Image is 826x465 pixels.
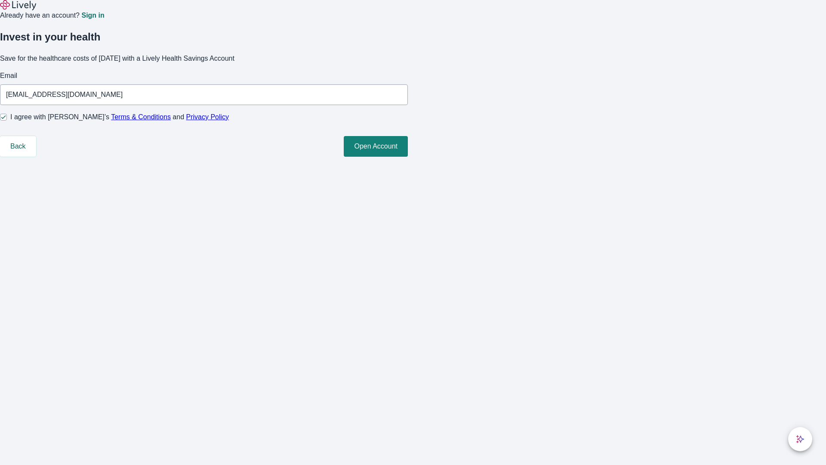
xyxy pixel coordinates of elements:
button: chat [788,427,812,451]
a: Terms & Conditions [111,113,171,121]
span: I agree with [PERSON_NAME]’s and [10,112,229,122]
svg: Lively AI Assistant [796,435,804,443]
button: Open Account [344,136,408,157]
a: Privacy Policy [186,113,229,121]
a: Sign in [81,12,104,19]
